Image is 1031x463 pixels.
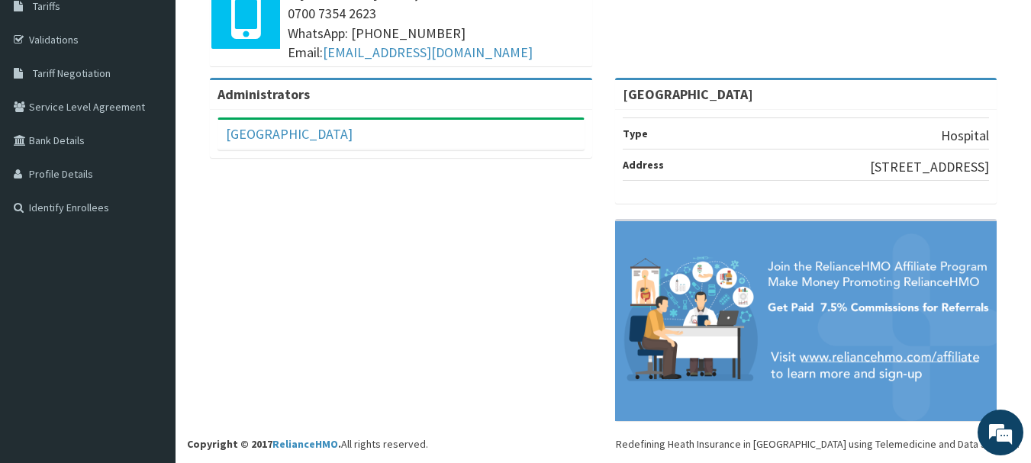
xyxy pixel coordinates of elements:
[615,221,997,421] img: provider-team-banner.png
[272,437,338,451] a: RelianceHMO
[870,157,989,177] p: [STREET_ADDRESS]
[623,85,753,103] strong: [GEOGRAPHIC_DATA]
[288,4,585,63] span: 0700 7354 2623 WhatsApp: [PHONE_NUMBER] Email:
[323,43,533,61] a: [EMAIL_ADDRESS][DOMAIN_NAME]
[33,66,111,80] span: Tariff Negotiation
[217,85,310,103] b: Administrators
[616,436,1020,452] div: Redefining Heath Insurance in [GEOGRAPHIC_DATA] using Telemedicine and Data Science!
[187,437,341,451] strong: Copyright © 2017 .
[623,158,664,172] b: Address
[623,127,648,140] b: Type
[226,125,353,143] a: [GEOGRAPHIC_DATA]
[941,126,989,146] p: Hospital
